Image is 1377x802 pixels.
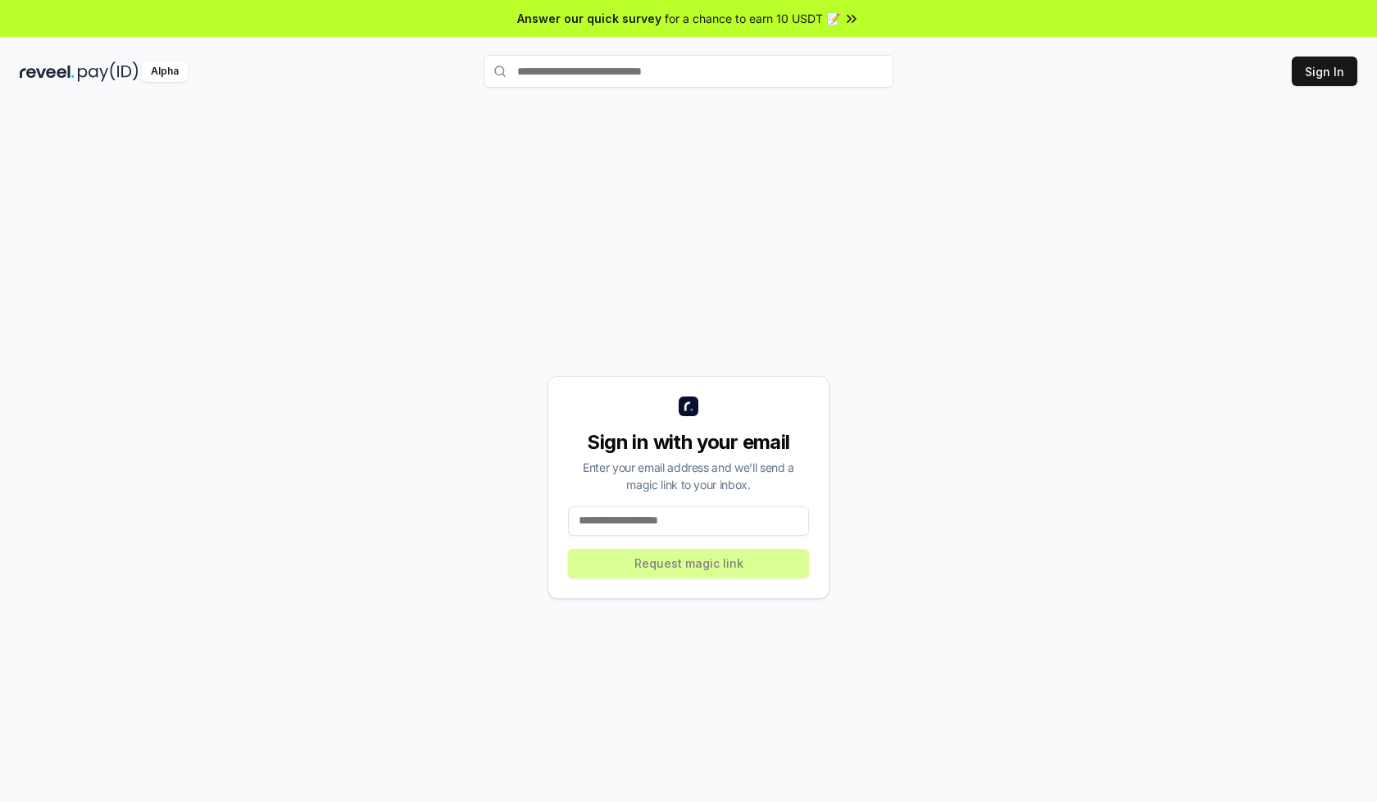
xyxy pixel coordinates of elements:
[78,61,139,82] img: pay_id
[679,396,698,416] img: logo_small
[568,459,809,493] div: Enter your email address and we’ll send a magic link to your inbox.
[517,10,661,27] span: Answer our quick survey
[142,61,188,82] div: Alpha
[1292,57,1357,86] button: Sign In
[568,429,809,455] div: Sign in with your email
[665,10,840,27] span: for a chance to earn 10 USDT 📝
[20,61,75,82] img: reveel_dark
